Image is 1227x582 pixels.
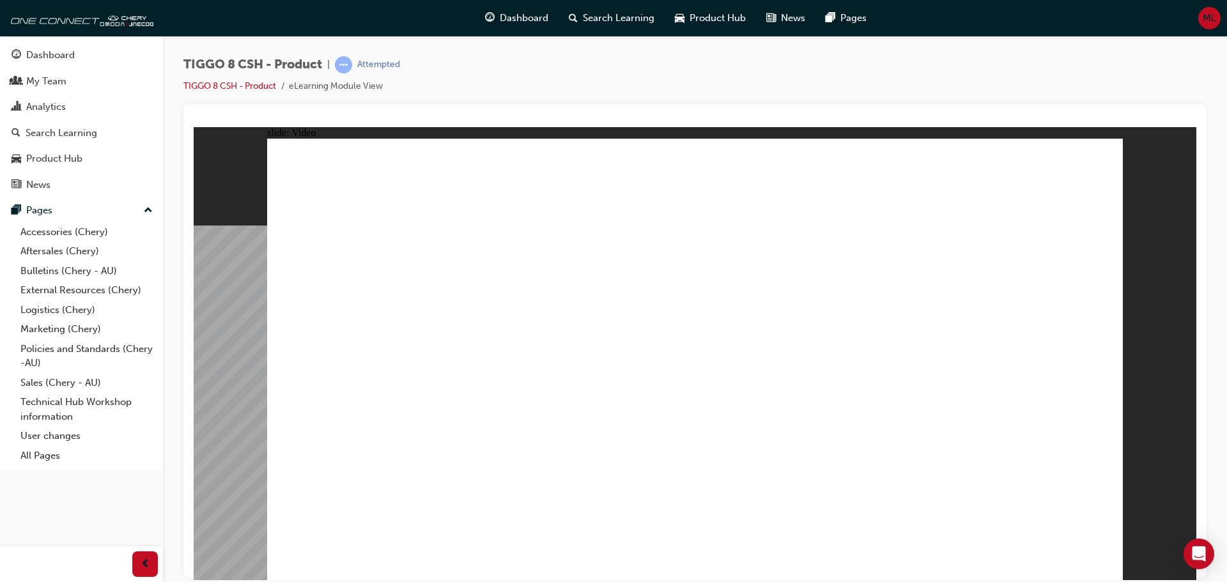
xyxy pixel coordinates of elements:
a: news-iconNews [756,5,815,31]
span: Product Hub [690,11,746,26]
div: Open Intercom Messenger [1184,539,1214,569]
a: search-iconSearch Learning [559,5,665,31]
span: people-icon [12,76,21,88]
span: car-icon [675,10,684,26]
a: pages-iconPages [815,5,877,31]
a: User changes [15,426,158,446]
div: Analytics [26,100,66,114]
span: TIGGO 8 CSH - Product [183,57,322,72]
span: | [327,57,330,72]
a: Dashboard [5,43,158,67]
a: Search Learning [5,121,158,145]
button: ML [1198,7,1221,29]
span: news-icon [12,180,21,191]
li: eLearning Module View [289,79,383,94]
span: up-icon [144,203,153,219]
span: learningRecordVerb_ATTEMPT-icon [335,56,352,73]
a: My Team [5,70,158,93]
a: News [5,173,158,197]
img: oneconnect [6,5,153,31]
span: chart-icon [12,102,21,113]
a: Logistics (Chery) [15,300,158,320]
span: Pages [840,11,867,26]
span: News [781,11,805,26]
a: car-iconProduct Hub [665,5,756,31]
span: prev-icon [141,556,150,572]
button: DashboardMy TeamAnalyticsSearch LearningProduct HubNews [5,41,158,199]
a: Bulletins (Chery - AU) [15,261,158,281]
div: News [26,178,50,192]
div: Dashboard [26,48,75,63]
button: Pages [5,199,158,222]
div: Pages [26,203,52,218]
span: guage-icon [485,10,495,26]
a: Product Hub [5,147,158,171]
div: Search Learning [26,126,97,141]
a: Policies and Standards (Chery -AU) [15,339,158,373]
a: Technical Hub Workshop information [15,392,158,426]
div: Product Hub [26,151,82,166]
span: Search Learning [583,11,654,26]
span: Dashboard [500,11,548,26]
a: All Pages [15,446,158,466]
div: Attempted [357,59,400,71]
a: Analytics [5,95,158,119]
span: ML [1203,11,1216,26]
span: car-icon [12,153,21,165]
span: pages-icon [12,205,21,217]
span: guage-icon [12,50,21,61]
span: search-icon [12,128,20,139]
a: Accessories (Chery) [15,222,158,242]
a: Sales (Chery - AU) [15,373,158,393]
span: search-icon [569,10,578,26]
a: TIGGO 8 CSH - Product [183,80,276,91]
div: My Team [26,74,66,89]
a: Aftersales (Chery) [15,241,158,261]
span: news-icon [766,10,776,26]
span: pages-icon [826,10,835,26]
a: guage-iconDashboard [475,5,559,31]
a: External Resources (Chery) [15,280,158,300]
a: Marketing (Chery) [15,319,158,339]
